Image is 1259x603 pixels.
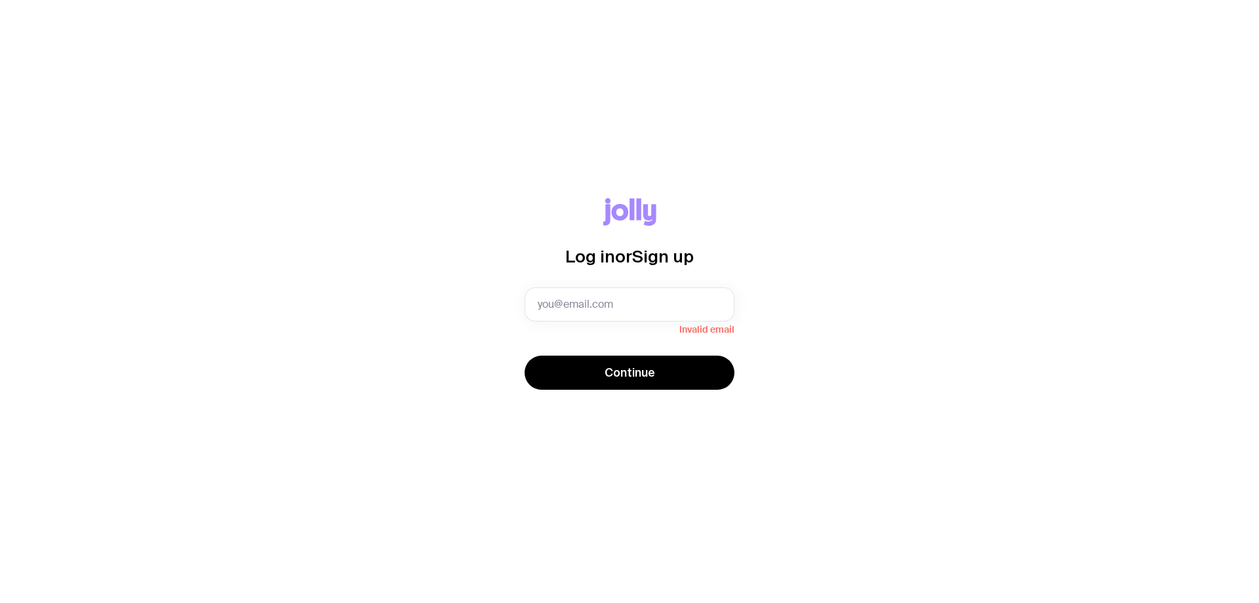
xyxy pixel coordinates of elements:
[525,356,734,390] button: Continue
[615,247,632,266] span: or
[525,322,734,335] span: Invalid email
[565,247,615,266] span: Log in
[632,247,694,266] span: Sign up
[525,287,734,322] input: you@email.com
[605,365,655,381] span: Continue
